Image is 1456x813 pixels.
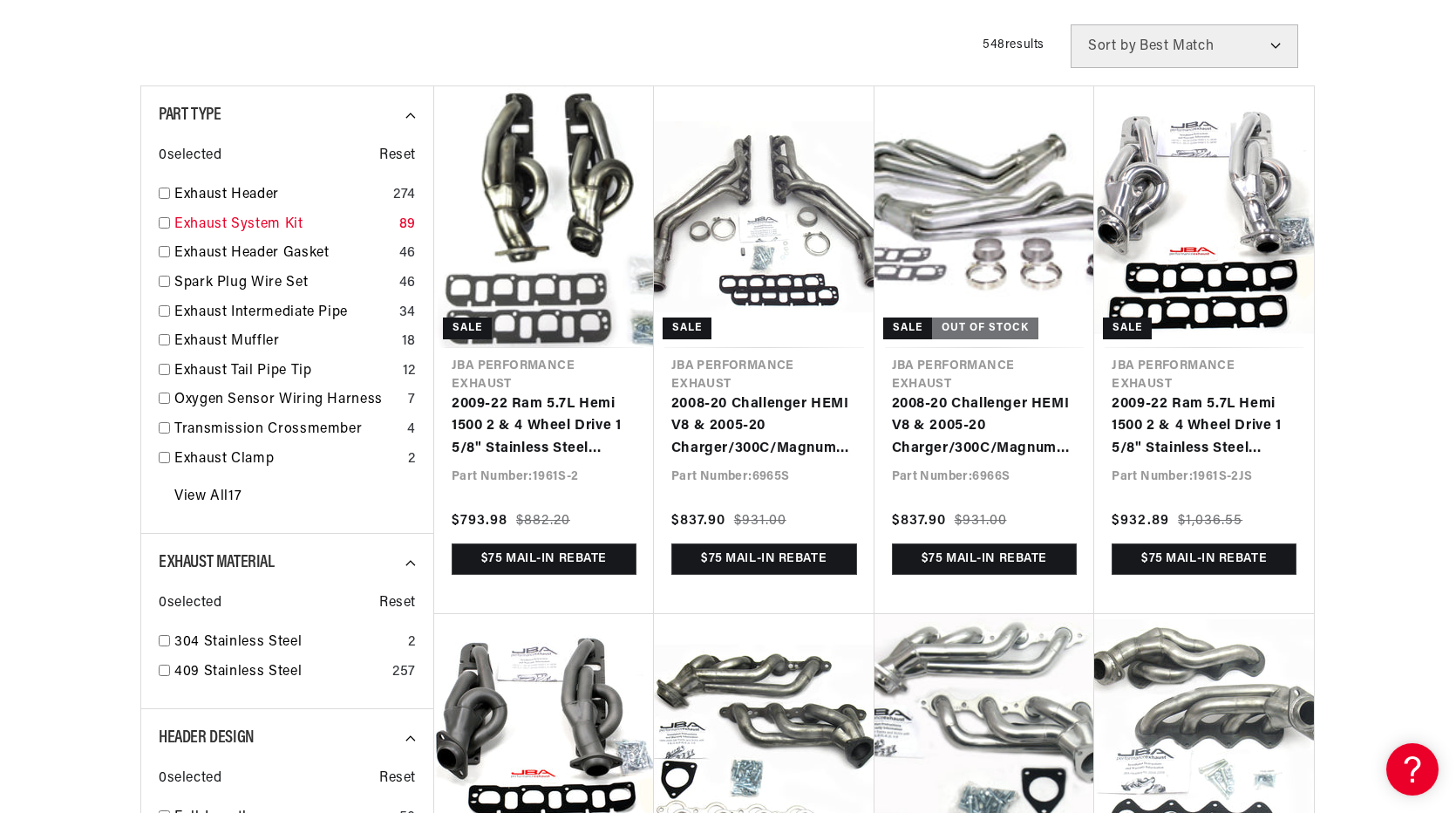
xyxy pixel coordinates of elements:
[402,331,416,353] div: 18
[399,302,416,325] div: 34
[452,393,636,461] a: 2009-22 Ram 5.7L Hemi 1500 2 & 4 Wheel Drive 1 5/8" Stainless Steel Shorty Header
[174,243,392,265] a: Exhaust Header Gasket
[399,214,416,236] div: 89
[174,448,401,471] a: Exhaust Clamp
[379,768,416,790] span: Reset
[174,632,401,654] a: 304 Stainless Steel
[392,661,416,684] div: 257
[159,145,221,167] span: 0 selected
[403,360,416,383] div: 12
[408,632,416,654] div: 2
[408,389,416,412] div: 7
[159,592,221,615] span: 0 selected
[393,184,416,207] div: 274
[174,360,396,383] a: Exhaust Tail Pipe Tip
[159,768,221,790] span: 0 selected
[399,272,416,295] div: 46
[671,393,857,461] a: 2008-20 Challenger HEMI V8 & 2005-20 Charger/300C/Magnum HEMI V8 1 3/4" Long Tube Stainless Steel...
[174,214,392,236] a: Exhaust System Kit
[174,331,395,353] a: Exhaust Muffler
[174,184,386,207] a: Exhaust Header
[892,393,1078,461] a: 2008-20 Challenger HEMI V8 & 2005-20 Charger/300C/Magnum HEMI V8 1 7/8" Stainless Steel Long Tube...
[159,729,255,747] span: Header Design
[174,661,385,684] a: 409 Stainless Steel
[399,243,416,265] div: 46
[159,106,221,124] span: Part Type
[159,554,275,571] span: Exhaust Material
[379,592,416,615] span: Reset
[174,486,242,509] a: View All 17
[174,419,400,441] a: Transmission Crossmember
[174,272,392,295] a: Spark Plug Wire Set
[983,38,1044,51] span: 548 results
[174,302,392,325] a: Exhaust Intermediate Pipe
[1088,39,1136,53] span: Sort by
[174,389,401,412] a: Oxygen Sensor Wiring Harness
[408,448,416,471] div: 2
[1071,24,1298,68] select: Sort by
[379,145,416,167] span: Reset
[1112,393,1296,461] a: 2009-22 Ram 5.7L Hemi 1500 2 & 4 Wheel Drive 1 5/8" Stainless Steel Shorty Header with Metallic C...
[407,419,416,441] div: 4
